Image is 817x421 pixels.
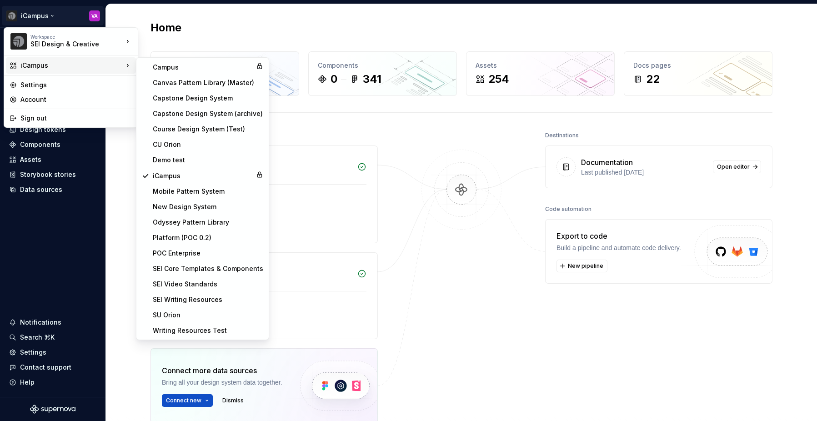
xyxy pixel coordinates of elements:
[153,140,263,149] div: CU Orion
[30,34,123,40] div: Workspace
[153,155,263,165] div: Demo test
[153,280,263,289] div: SEI Video Standards
[153,109,263,118] div: Capstone Design System (archive)
[20,95,132,104] div: Account
[153,295,263,304] div: SEI Writing Resources
[153,78,263,87] div: Canvas Pattern Library (Master)
[153,218,263,227] div: Odyssey Pattern Library
[153,264,263,273] div: SEI Core Templates & Components
[20,80,132,90] div: Settings
[153,233,263,242] div: Platform (POC 0.2)
[153,326,263,335] div: Writing Resources Test
[153,202,263,211] div: New Design System
[153,63,252,72] div: Campus
[10,33,27,50] img: 3ce36157-9fde-47d2-9eb8-fa8ebb961d3d.png
[153,171,252,180] div: iCampus
[30,40,108,49] div: SEI Design & Creative
[153,125,263,134] div: Course Design System (Test)
[153,94,263,103] div: Capstone Design System
[20,61,123,70] div: iCampus
[153,311,263,320] div: SU Orion
[153,187,263,196] div: Mobile Pattern System
[153,249,263,258] div: POC Enterprise
[20,114,132,123] div: Sign out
